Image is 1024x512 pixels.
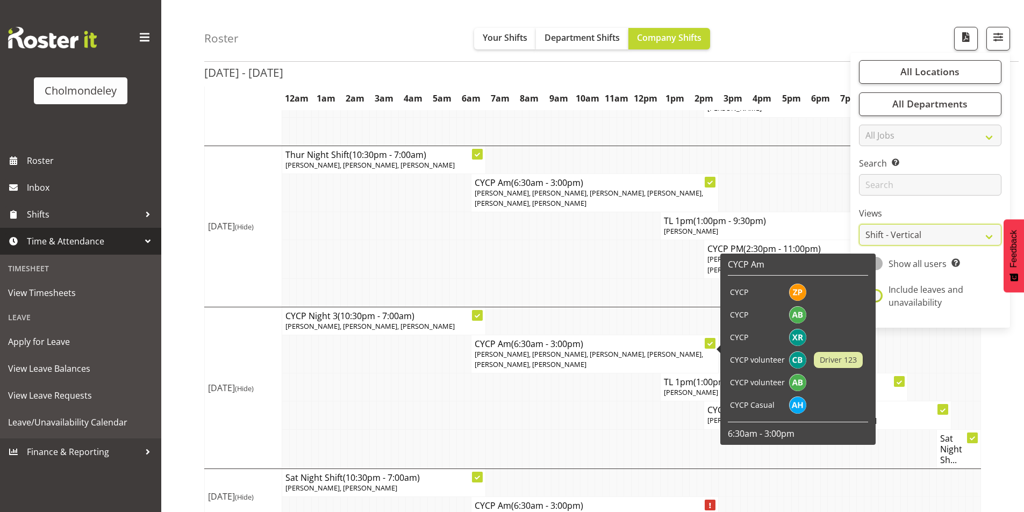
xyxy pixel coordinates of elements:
span: [PERSON_NAME], [PERSON_NAME], [PERSON_NAME] [285,160,455,170]
img: Rosterit website logo [8,27,97,48]
label: Search [859,157,1001,170]
img: alexzarn-harmer11855.jpg [789,396,806,414]
span: Roster [27,153,156,169]
h4: CYCP Night 3 [285,311,482,321]
th: 3am [369,86,398,111]
button: Filter Shifts [986,27,1010,51]
h4: TL 1pm [664,377,904,387]
th: 6pm [806,86,835,111]
span: (6:30am - 3:00pm) [511,500,583,511]
span: (1:00pm - 9:30pm) [693,376,766,388]
th: 8am [515,86,544,111]
span: Show all users [889,258,947,270]
span: Leave/Unavailability Calendar [8,414,153,430]
span: Your Shifts [483,32,527,44]
h4: CYCP Am [475,177,715,188]
span: (6:30am - 3:00pm) [511,338,583,350]
img: ally-brown10484.jpg [789,306,806,323]
button: All Locations [859,60,1001,84]
span: (Hide) [235,492,254,502]
th: 1am [311,86,340,111]
td: CYCP [728,281,787,304]
div: Leave [3,306,159,328]
span: Driver 123 [820,354,857,366]
th: 1pm [661,86,690,111]
th: 12am [282,86,311,111]
div: Timesheet [3,257,159,279]
th: 10am [573,86,602,111]
th: 5pm [777,86,806,111]
span: View Leave Requests [8,387,153,403]
span: [PERSON_NAME] [664,387,718,397]
h2: [DATE] - [DATE] [204,66,283,80]
span: Apply for Leave [8,334,153,350]
span: (1:00pm - 9:30pm) [693,215,766,227]
th: 7am [486,86,515,111]
td: CYCP volunteer [728,349,787,371]
td: CYCP Casual [728,394,787,416]
a: View Leave Requests [3,382,159,409]
h4: Sat Night Sh... [940,433,977,465]
a: View Timesheets [3,279,159,306]
span: [PERSON_NAME], [PERSON_NAME], [PERSON_NAME] [707,415,877,425]
span: Feedback [1009,230,1019,268]
button: Department Shifts [536,28,628,49]
span: [PERSON_NAME], [PERSON_NAME], [PERSON_NAME], [PERSON_NAME], [PERSON_NAME], [PERSON_NAME] [475,349,703,369]
a: View Leave Balances [3,355,159,382]
th: 12pm [631,86,660,111]
button: Company Shifts [628,28,710,49]
span: (Hide) [235,384,254,393]
td: [DATE] [205,146,282,307]
span: (10:30pm - 7:00am) [338,310,414,322]
h4: CYCP Am [475,338,715,349]
label: Views [859,207,1001,220]
th: 3pm [719,86,748,111]
img: charlotte-bottcher11626.jpg [789,351,806,369]
th: 7pm [835,86,864,111]
span: (10:30pm - 7:00am) [343,472,420,484]
a: Leave/Unavailability Calendar [3,409,159,436]
div: Cholmondeley [45,83,117,99]
h4: CYCP PM [707,405,948,415]
th: 4pm [748,86,777,111]
button: Feedback - Show survey [1004,219,1024,292]
h4: Thur Night Shift [285,149,482,160]
span: Department Shifts [545,32,620,44]
button: Download a PDF of the roster according to the set date range. [954,27,978,51]
button: Your Shifts [474,28,536,49]
img: xaia-reddy11179.jpg [789,329,806,346]
span: (10:30pm - 7:00am) [349,149,426,161]
h4: CYCP PM [707,243,948,254]
a: Apply for Leave [3,328,159,355]
img: zoe-palmer10907.jpg [789,284,806,301]
td: CYCP [728,304,787,326]
span: Inbox [27,179,156,196]
span: [PERSON_NAME] [664,226,718,236]
th: 2pm [690,86,719,111]
td: [DATE] [205,307,282,468]
span: All Locations [900,66,959,78]
td: CYCP [728,326,787,349]
th: 5am [428,86,457,111]
span: (Hide) [235,222,254,232]
span: View Leave Balances [8,360,153,377]
img: amelie-brandt11629.jpg [789,374,806,391]
input: Search [859,175,1001,196]
span: All Departments [892,98,968,111]
span: View Timesheets [8,285,153,301]
p: 6:30am - 3:00pm [728,428,868,439]
button: All Departments [859,92,1001,116]
span: (6:30am - 3:00pm) [511,177,583,189]
th: 9am [544,86,573,111]
span: Time & Attendance [27,233,140,249]
h4: TL 1pm [664,215,904,226]
h4: CYCP Am [475,500,715,511]
span: [PERSON_NAME], [PERSON_NAME], [PERSON_NAME], [PERSON_NAME], [PERSON_NAME] [707,254,936,274]
span: [PERSON_NAME], [PERSON_NAME], [PERSON_NAME] [285,321,455,331]
h4: Sat Night Shift [285,472,482,483]
th: 4am [398,86,427,111]
span: Company Shifts [637,32,701,44]
h4: Roster [204,32,239,45]
span: Shifts [27,206,140,222]
span: (2:30pm - 11:00pm) [743,243,821,255]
